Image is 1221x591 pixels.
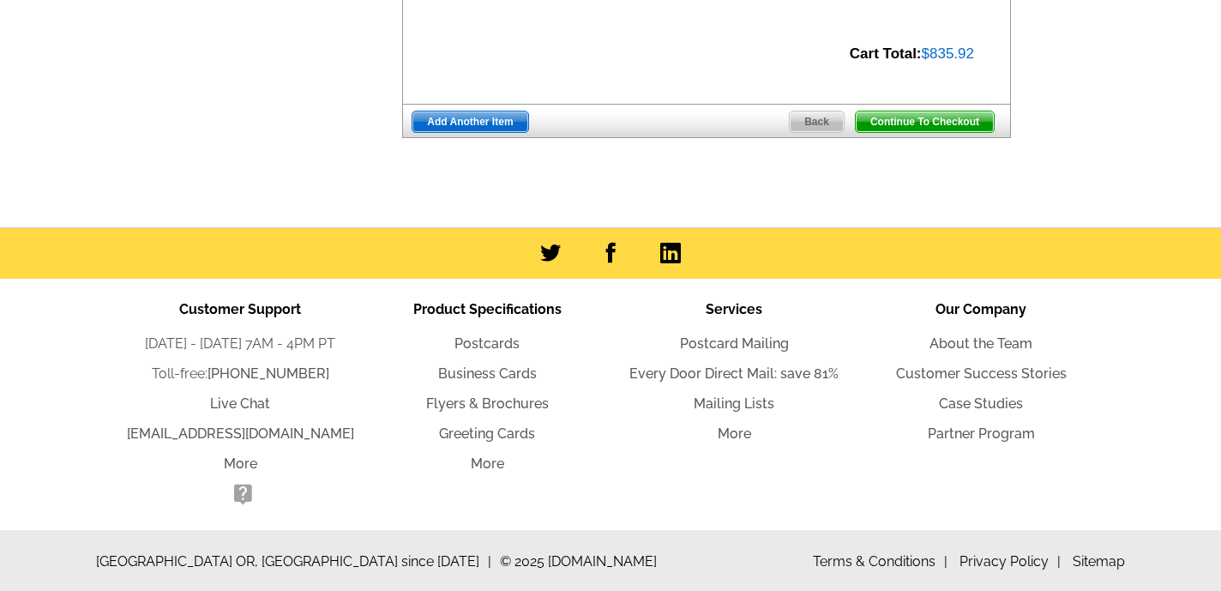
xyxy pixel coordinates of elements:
[629,365,839,382] a: Every Door Direct Mail: save 81%
[454,335,520,352] a: Postcards
[471,455,504,472] a: More
[680,335,789,352] a: Postcard Mailing
[718,425,751,442] a: More
[922,45,974,62] span: $835.92
[878,192,1221,591] iframe: LiveChat chat widget
[439,425,535,442] a: Greeting Cards
[127,425,354,442] a: [EMAIL_ADDRESS][DOMAIN_NAME]
[426,395,549,412] a: Flyers & Brochures
[96,552,491,572] span: [GEOGRAPHIC_DATA] OR, [GEOGRAPHIC_DATA] since [DATE]
[413,301,562,317] span: Product Specifications
[224,455,257,472] a: More
[208,365,329,382] a: [PHONE_NUMBER]
[850,45,922,62] strong: Cart Total:
[790,112,844,132] span: Back
[117,334,364,354] li: [DATE] - [DATE] 7AM - 4PM PT
[438,365,537,382] a: Business Cards
[500,552,657,572] span: © 2025 [DOMAIN_NAME]
[789,111,845,133] a: Back
[179,301,301,317] span: Customer Support
[210,395,270,412] a: Live Chat
[856,112,994,132] span: Continue To Checkout
[117,364,364,384] li: Toll-free:
[813,553,947,570] a: Terms & Conditions
[412,112,527,132] span: Add Another Item
[412,111,528,133] a: Add Another Item
[706,301,762,317] span: Services
[694,395,774,412] a: Mailing Lists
